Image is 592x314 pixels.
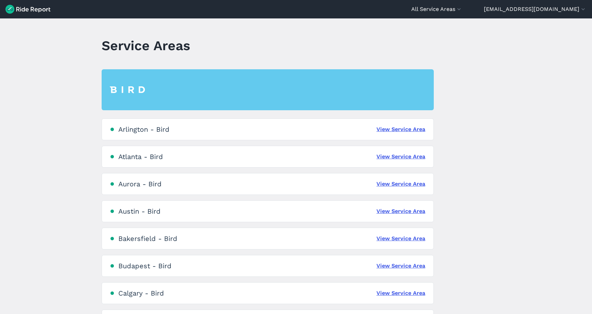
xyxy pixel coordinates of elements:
[118,125,169,133] div: Arlington - Bird
[118,207,161,215] div: Austin - Bird
[376,125,425,133] a: View Service Area
[5,5,50,14] img: Ride Report
[118,262,172,270] div: Budapest - Bird
[376,262,425,270] a: View Service Area
[118,180,162,188] div: Aurora - Bird
[376,207,425,215] a: View Service Area
[376,289,425,297] a: View Service Area
[376,234,425,243] a: View Service Area
[102,36,190,55] h1: Service Areas
[376,153,425,161] a: View Service Area
[411,5,462,13] button: All Service Areas
[118,234,177,243] div: Bakersfield - Bird
[376,180,425,188] a: View Service Area
[118,289,164,297] div: Calgary - Bird
[484,5,587,13] button: [EMAIL_ADDRESS][DOMAIN_NAME]
[118,153,163,161] div: Atlanta - Bird
[110,86,145,93] img: Bird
